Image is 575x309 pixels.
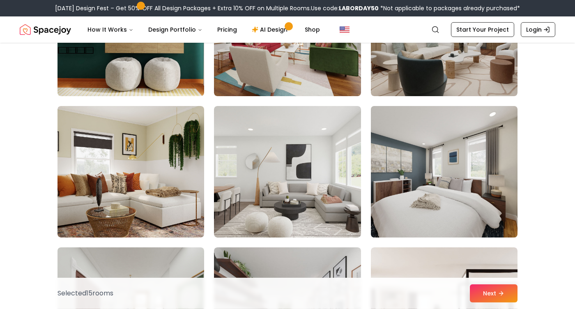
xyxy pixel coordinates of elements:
[81,21,140,38] button: How It Works
[81,21,327,38] nav: Main
[57,288,113,298] p: Selected 15 room s
[451,22,514,37] a: Start Your Project
[521,22,555,37] a: Login
[211,21,244,38] a: Pricing
[379,4,520,12] span: *Not applicable to packages already purchased*
[340,25,350,35] img: United States
[142,21,209,38] button: Design Portfolio
[470,284,517,302] button: Next
[298,21,327,38] a: Shop
[311,4,379,12] span: Use code:
[214,106,361,238] img: Room room-89
[57,106,204,238] img: Room room-88
[339,4,379,12] b: LABORDAY50
[20,21,71,38] a: Spacejoy
[245,21,297,38] a: AI Design
[20,21,71,38] img: Spacejoy Logo
[20,16,555,43] nav: Global
[367,103,521,241] img: Room room-90
[55,4,520,12] div: [DATE] Design Fest – Get 50% OFF All Design Packages + Extra 10% OFF on Multiple Rooms.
